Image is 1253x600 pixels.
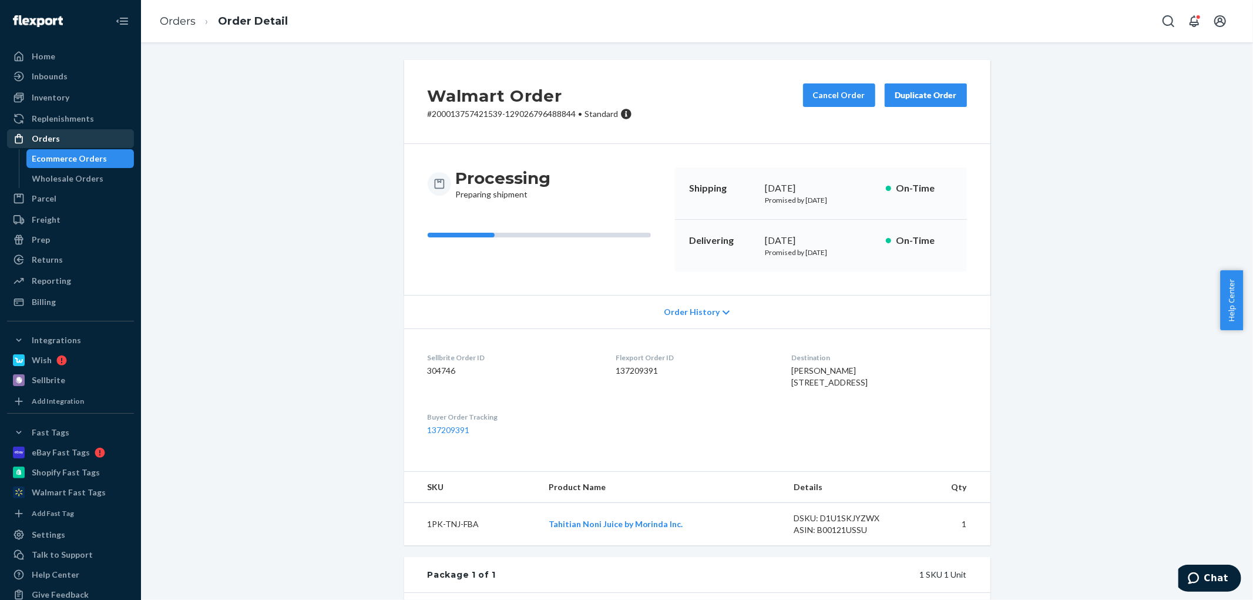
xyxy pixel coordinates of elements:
[549,519,683,529] a: Tahitian Noni Juice by Morinda Inc.
[428,365,597,377] dd: 304746
[539,472,784,503] th: Product Name
[7,109,134,128] a: Replenishments
[913,503,990,546] td: 1
[32,396,84,406] div: Add Integration
[32,296,56,308] div: Billing
[32,193,56,205] div: Parcel
[428,412,597,422] dt: Buyer Order Tracking
[7,483,134,502] a: Walmart Fast Tags
[7,271,134,290] a: Reporting
[1178,565,1241,594] iframe: Opens a widget where you can chat to one of our agents
[7,371,134,390] a: Sellbrite
[404,503,539,546] td: 1PK-TNJ-FBA
[896,182,953,195] p: On-Time
[784,472,913,503] th: Details
[7,443,134,462] a: eBay Fast Tags
[7,189,134,208] a: Parcel
[1157,9,1180,33] button: Open Search Box
[150,4,297,39] ol: breadcrumbs
[32,447,90,458] div: eBay Fast Tags
[7,88,134,107] a: Inventory
[32,51,55,62] div: Home
[32,549,93,561] div: Talk to Support
[579,109,583,119] span: •
[404,472,539,503] th: SKU
[1183,9,1206,33] button: Open notifications
[26,149,135,168] a: Ecommerce Orders
[1220,270,1243,330] button: Help Center
[32,487,106,498] div: Walmart Fast Tags
[32,508,74,518] div: Add Fast Tag
[32,354,52,366] div: Wish
[428,569,496,581] div: Package 1 of 1
[7,67,134,86] a: Inbounds
[7,463,134,482] a: Shopify Fast Tags
[32,92,69,103] div: Inventory
[32,569,79,581] div: Help Center
[428,108,632,120] p: # 200013757421539-129026796488844
[32,71,68,82] div: Inbounds
[7,351,134,370] a: Wish
[32,467,100,478] div: Shopify Fast Tags
[32,275,71,287] div: Reporting
[765,247,876,257] p: Promised by [DATE]
[7,394,134,408] a: Add Integration
[1208,9,1232,33] button: Open account menu
[218,15,288,28] a: Order Detail
[13,15,63,27] img: Flexport logo
[895,89,957,101] div: Duplicate Order
[428,353,597,363] dt: Sellbrite Order ID
[7,47,134,66] a: Home
[32,133,60,145] div: Orders
[32,334,81,346] div: Integrations
[794,512,904,524] div: DSKU: D1U1SKJYZWX
[456,167,551,189] h3: Processing
[7,250,134,269] a: Returns
[765,195,876,205] p: Promised by [DATE]
[794,524,904,536] div: ASIN: B00121USSU
[7,525,134,544] a: Settings
[428,425,470,435] a: 137209391
[791,366,868,387] span: [PERSON_NAME] [STREET_ADDRESS]
[616,365,772,377] dd: 137209391
[32,153,108,165] div: Ecommerce Orders
[616,353,772,363] dt: Flexport Order ID
[26,169,135,188] a: Wholesale Orders
[7,293,134,311] a: Billing
[32,374,65,386] div: Sellbrite
[689,234,756,247] p: Delivering
[585,109,619,119] span: Standard
[765,182,876,195] div: [DATE]
[896,234,953,247] p: On-Time
[913,472,990,503] th: Qty
[7,331,134,350] button: Integrations
[7,423,134,442] button: Fast Tags
[32,234,50,246] div: Prep
[32,214,61,226] div: Freight
[496,569,966,581] div: 1 SKU 1 Unit
[32,113,94,125] div: Replenishments
[7,210,134,229] a: Freight
[885,83,967,107] button: Duplicate Order
[7,507,134,521] a: Add Fast Tag
[32,254,63,266] div: Returns
[803,83,875,107] button: Cancel Order
[791,353,966,363] dt: Destination
[664,306,720,318] span: Order History
[32,173,104,185] div: Wholesale Orders
[456,167,551,200] div: Preparing shipment
[689,182,756,195] p: Shipping
[7,230,134,249] a: Prep
[7,545,134,564] button: Talk to Support
[7,565,134,584] a: Help Center
[110,9,134,33] button: Close Navigation
[32,529,65,541] div: Settings
[7,129,134,148] a: Orders
[160,15,196,28] a: Orders
[32,427,69,438] div: Fast Tags
[765,234,876,247] div: [DATE]
[428,83,632,108] h2: Walmart Order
